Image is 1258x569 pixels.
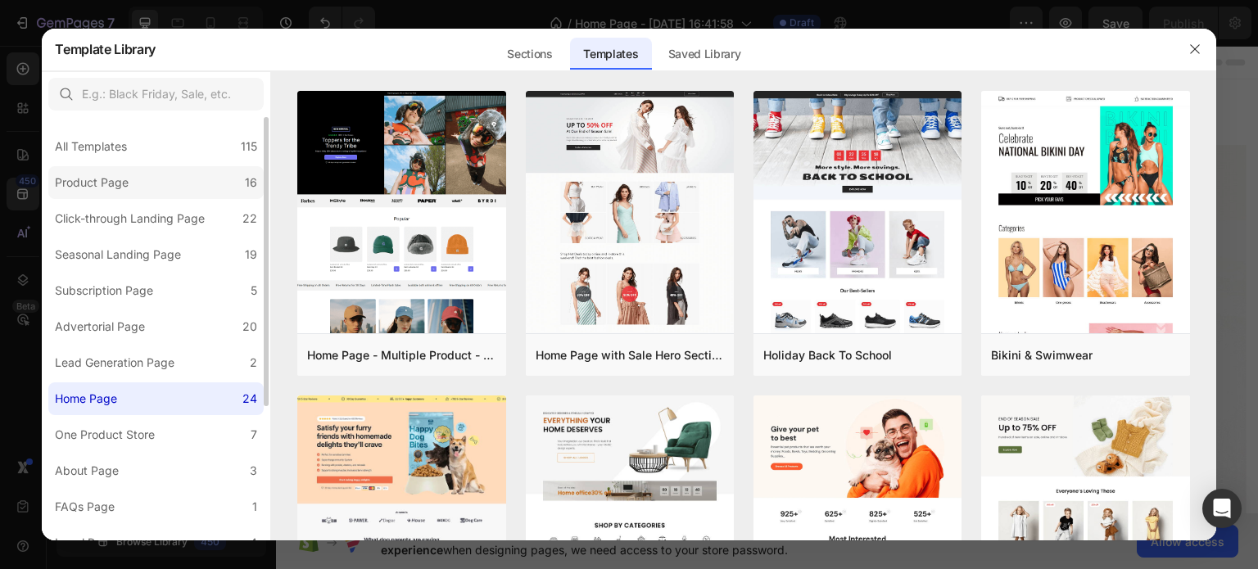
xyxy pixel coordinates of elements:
[55,497,115,517] div: FAQs Page
[536,345,724,365] div: Home Page with Sale Hero Section
[55,425,155,445] div: One Product Store
[251,281,257,300] div: 5
[250,461,257,481] div: 3
[55,353,174,373] div: Lead Generation Page
[242,209,257,228] div: 22
[763,345,892,365] div: Holiday Back To School
[55,281,153,300] div: Subscription Page
[242,389,257,409] div: 24
[242,317,257,336] div: 20
[55,461,119,481] div: About Page
[55,137,127,156] div: All Templates
[241,137,257,156] div: 115
[570,38,651,70] div: Templates
[245,245,257,264] div: 19
[48,78,264,111] input: E.g.: Black Friday, Sale, etc.
[55,317,145,336] div: Advertorial Page
[55,28,156,70] h2: Template Library
[251,425,257,445] div: 7
[55,173,129,192] div: Product Page
[494,38,565,70] div: Sections
[307,345,496,365] div: Home Page - Multiple Product - Apparel - Style 4
[55,533,115,553] div: Legal Page
[252,497,257,517] div: 1
[1202,489,1242,528] div: Open Intercom Messenger
[991,345,1093,365] div: Bikini & Swimwear
[55,209,205,228] div: Click-through Landing Page
[55,389,117,409] div: Home Page
[245,173,257,192] div: 16
[55,245,181,264] div: Seasonal Landing Page
[250,533,257,553] div: 4
[655,38,754,70] div: Saved Library
[250,353,257,373] div: 2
